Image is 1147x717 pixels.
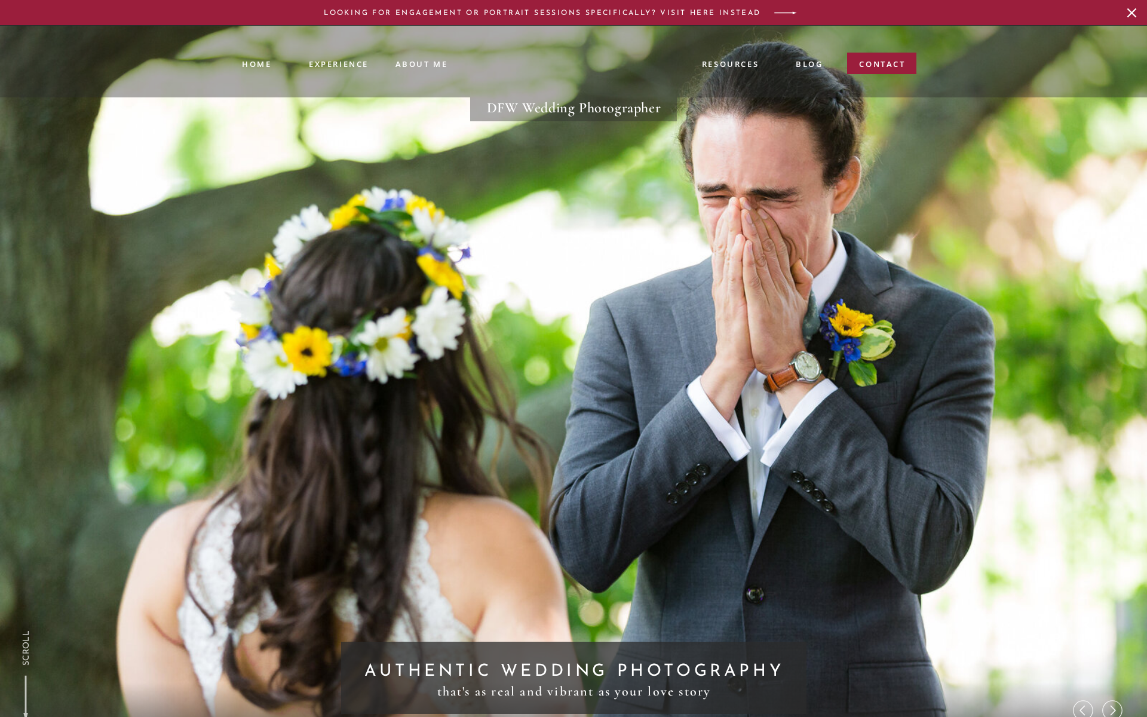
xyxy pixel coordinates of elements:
[796,58,823,72] a: blog
[427,684,721,698] h3: that's as real and vibrant as your love story
[701,58,760,72] a: resources
[395,58,448,69] a: ABOUT ME
[19,630,32,666] a: SCROLL
[349,658,799,682] h2: AUTHENTIC wedding photography
[859,58,906,75] a: contact
[242,58,271,69] a: Home
[475,98,673,119] h1: DFW Wedding Photographer
[322,8,763,17] a: LOOKING FOR ENGAGEMENT or PORTRAIT SESSIONS SPECIFICALLY? VISIT HERE INSTEAD
[309,58,368,68] a: experience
